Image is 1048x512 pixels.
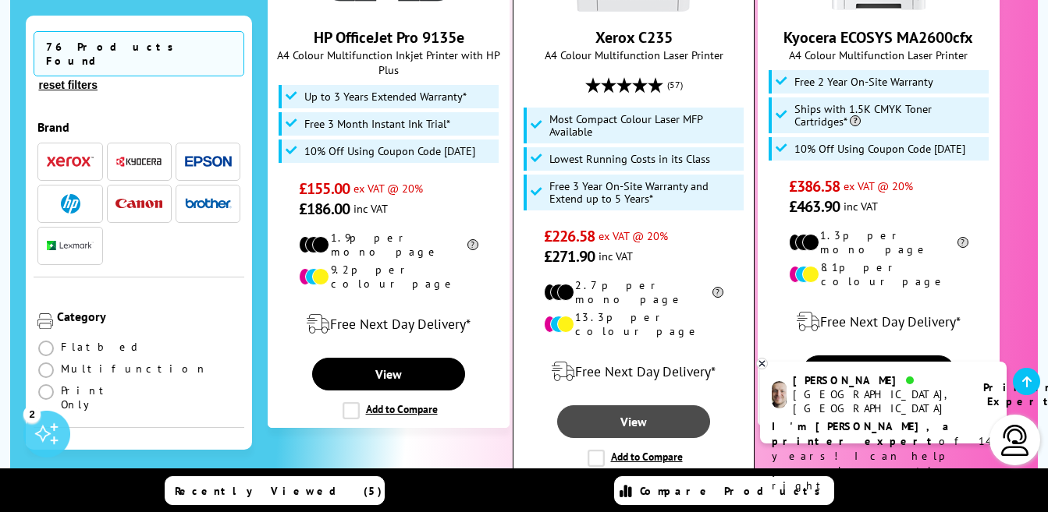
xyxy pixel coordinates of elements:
[185,156,232,168] img: Epson
[793,387,964,415] div: [GEOGRAPHIC_DATA], [GEOGRAPHIC_DATA]
[42,235,98,256] button: Lexmark
[599,228,668,243] span: ex VAT @ 20%
[353,181,423,196] span: ex VAT @ 20%
[844,178,913,193] span: ex VAT @ 20%
[37,313,53,329] img: Category
[61,383,139,411] span: Print Only
[312,358,465,390] a: View
[766,48,990,62] span: A4 Colour Multifunction Laser Printer
[549,180,739,205] span: Free 3 Year On-Site Warranty and Extend up to 5 Years*
[640,484,829,498] span: Compare Products
[304,90,467,103] span: Up to 3 Years Extended Warranty*
[794,103,984,128] span: Ships with 1.5K CMYK Toner Cartridges*
[111,193,167,214] button: Canon
[34,31,244,76] span: 76 Products Found
[42,193,98,214] button: HP
[61,194,80,214] img: HP
[793,373,964,387] div: [PERSON_NAME]
[595,27,673,48] a: Xerox C235
[165,476,385,505] a: Recently Viewed (5)
[549,153,710,165] span: Lowest Running Costs in its Class
[588,450,683,467] label: Add to Compare
[115,199,162,209] img: Canon
[766,300,990,344] div: modal_delivery
[549,113,739,138] span: Most Compact Colour Laser MFP Available
[544,226,595,246] span: £226.58
[789,196,840,217] span: £463.90
[544,310,723,338] li: 13.3p per colour page
[304,118,450,130] span: Free 3 Month Instant Ink Trial*
[789,228,968,256] li: 1.3p per mono page
[772,381,787,408] img: ashley-livechat.png
[276,302,500,346] div: modal_delivery
[299,178,350,199] span: £155.00
[299,263,478,291] li: 9.2p per colour page
[276,48,500,77] span: A4 Colour Multifunction Inkjet Printer with HP Plus
[47,242,94,251] img: Lexmark
[521,350,745,394] div: modal_delivery
[111,151,167,172] button: Kyocera
[544,246,595,267] span: £271.90
[794,143,965,155] span: 10% Off Using Coupon Code [DATE]
[304,145,475,157] span: 10% Off Using Coupon Code [DATE]
[180,151,236,172] button: Epson
[115,156,162,168] img: Kyocera
[23,405,41,422] div: 2
[37,119,240,135] div: Brand
[61,362,208,376] span: Multifunction
[175,484,382,498] span: Recently Viewed (5)
[42,151,98,172] button: Xerox
[772,419,954,448] b: I'm [PERSON_NAME], a printer expert
[789,260,968,288] li: 8.1p per colour page
[614,476,834,505] a: Compare Products
[844,199,878,214] span: inc VAT
[1000,425,1031,456] img: user-headset-light.svg
[185,198,232,209] img: Brother
[557,405,710,438] a: View
[772,419,995,493] p: of 14 years! I can help you choose the right product
[299,231,478,259] li: 1.9p per mono page
[180,193,236,214] button: Brother
[314,27,464,48] a: HP OfficeJet Pro 9135e
[47,157,94,168] img: Xerox
[667,70,683,100] span: (57)
[783,27,973,48] a: Kyocera ECOSYS MA2600cfx
[521,48,745,62] span: A4 Colour Multifunction Laser Printer
[61,340,143,354] span: Flatbed
[802,355,955,388] a: View
[789,176,840,196] span: £386.58
[343,402,438,419] label: Add to Compare
[544,278,723,306] li: 2.7p per mono page
[299,199,350,219] span: £186.00
[34,78,101,92] button: reset filters
[794,76,933,88] span: Free 2 Year On-Site Warranty
[599,249,633,263] span: inc VAT
[57,309,240,324] div: Category
[353,201,388,216] span: inc VAT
